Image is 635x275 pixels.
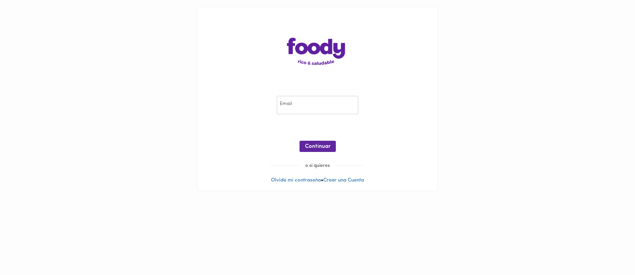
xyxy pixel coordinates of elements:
button: Continuar [300,141,336,152]
input: pepitoperez@gmail.com [277,96,358,115]
a: Crear una Cuenta [323,178,364,183]
a: Olvidé mi contraseña [271,178,321,183]
img: logo-main-page.png [287,38,348,65]
div: • [197,7,438,191]
span: Continuar [305,143,330,150]
span: o si quieres [301,163,334,168]
iframe: Messagebird Livechat Widget [596,236,628,268]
